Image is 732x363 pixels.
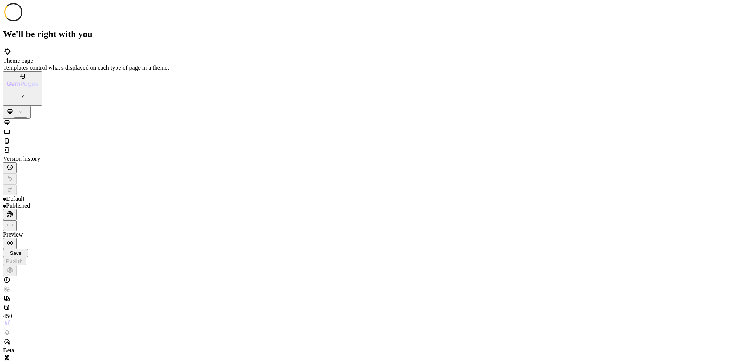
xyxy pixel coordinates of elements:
[6,195,24,202] span: Default
[3,231,729,238] div: Preview
[3,71,42,106] button: 7
[6,258,23,264] div: Publish
[10,250,21,256] span: Save
[7,94,38,99] p: 7
[3,249,28,257] button: Save
[3,313,18,320] div: 450
[3,29,729,39] h2: We'll be right with you
[6,202,30,209] span: Published
[3,64,729,71] div: Templates control what's displayed on each type of page in a theme.
[3,347,18,354] div: Beta
[3,58,729,64] div: Theme page
[3,257,26,265] button: Publish
[3,155,729,162] div: Version history
[3,173,729,195] div: Undo/Redo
